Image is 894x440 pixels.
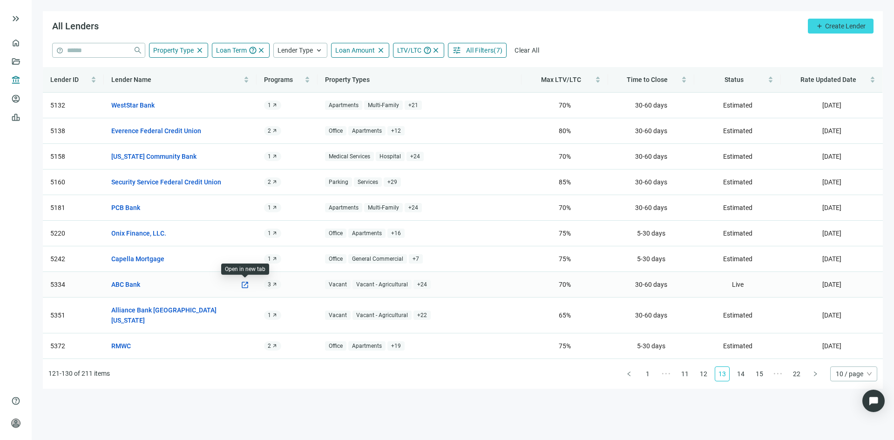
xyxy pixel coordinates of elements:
[153,47,194,54] span: Property Type
[111,203,140,213] a: PCB Bank
[268,230,271,237] span: 1
[257,46,265,54] span: close
[325,76,370,83] span: Property Types
[800,76,856,83] span: Rate Updated Date
[723,178,752,186] span: Estimated
[608,118,695,144] td: 30-60 days
[272,179,278,185] span: arrow_outward
[697,367,711,381] a: 12
[752,366,767,381] li: 15
[268,255,271,263] span: 1
[723,102,752,109] span: Estimated
[111,100,155,110] a: WestStar Bank
[659,366,674,381] span: •••
[608,195,695,221] td: 30-60 days
[696,366,711,381] li: 12
[43,298,104,333] td: 5351
[816,22,823,30] span: add
[397,47,421,54] span: LTV/LTC
[813,371,818,377] span: right
[559,281,571,288] span: 70 %
[50,76,79,83] span: Lender ID
[622,366,637,381] button: left
[11,419,20,428] span: person
[452,46,461,55] span: tune
[111,341,131,351] a: RMWC
[409,254,423,264] span: + 7
[43,144,104,169] td: 5158
[822,127,841,135] span: [DATE]
[278,47,313,54] span: Lender Type
[608,169,695,195] td: 30-60 days
[11,75,18,85] span: account_balance
[771,366,786,381] span: •••
[734,367,748,381] a: 14
[325,280,351,290] span: Vacant
[822,311,841,319] span: [DATE]
[723,204,752,211] span: Estimated
[268,127,271,135] span: 2
[325,311,351,320] span: Vacant
[43,221,104,246] td: 5220
[268,204,271,211] span: 1
[626,371,632,377] span: left
[348,341,386,351] span: Apartments
[43,333,104,359] td: 5372
[111,305,240,325] a: Alliance Bank [GEOGRAPHIC_DATA][US_STATE]
[608,246,695,272] td: 5-30 days
[659,366,674,381] li: Previous 5 Pages
[723,153,752,160] span: Estimated
[325,101,362,110] span: Apartments
[559,102,571,109] span: 70 %
[387,341,405,351] span: + 19
[325,341,346,351] span: Office
[272,282,278,287] span: arrow_outward
[272,230,278,236] span: arrow_outward
[723,342,752,350] span: Estimated
[272,128,278,134] span: arrow_outward
[348,229,386,238] span: Apartments
[364,101,403,110] span: Multi-Family
[627,76,668,83] span: Time to Close
[608,298,695,333] td: 30-60 days
[862,390,885,412] div: Open Intercom Messenger
[790,367,804,381] a: 22
[723,127,752,135] span: Estimated
[559,311,571,319] span: 65 %
[771,366,786,381] li: Next 5 Pages
[413,311,431,320] span: + 22
[387,126,405,136] span: + 12
[725,76,744,83] span: Status
[677,366,692,381] li: 11
[608,144,695,169] td: 30-60 days
[789,366,804,381] li: 22
[608,272,695,298] td: 30-60 days
[836,367,872,381] span: 10 / page
[384,177,401,187] span: + 29
[733,366,748,381] li: 14
[715,366,730,381] li: 13
[325,126,346,136] span: Office
[494,47,502,54] span: ( 7 )
[56,47,63,54] span: help
[732,281,744,288] span: Live
[808,366,823,381] li: Next Page
[723,311,752,319] span: Estimated
[364,203,403,213] span: Multi-Family
[43,93,104,118] td: 5132
[325,229,346,238] span: Office
[111,279,140,290] a: ABC Bank
[52,20,99,32] span: All Lenders
[822,178,841,186] span: [DATE]
[225,265,265,273] div: Open in new tab
[111,254,164,264] a: Capella Mortgage
[641,367,655,381] a: 1
[559,342,571,350] span: 75 %
[272,102,278,108] span: arrow_outward
[822,281,841,288] span: [DATE]
[376,152,405,162] span: Hospital
[325,177,352,187] span: Parking
[43,169,104,195] td: 5160
[241,280,249,291] a: open_in_new
[111,126,201,136] a: Everence Federal Credit Union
